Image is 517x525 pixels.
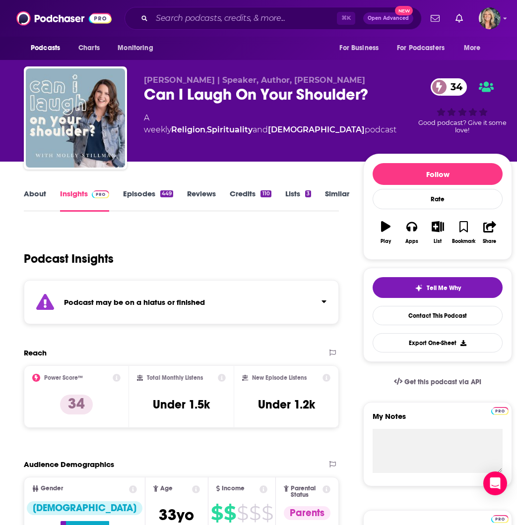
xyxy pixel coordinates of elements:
[284,506,330,520] div: Parents
[363,12,413,24] button: Open AdvancedNew
[92,190,109,198] img: Podchaser Pro
[258,397,315,412] h3: Under 1.2k
[123,189,173,212] a: Episodes449
[160,190,173,197] div: 449
[144,112,396,136] div: A weekly podcast
[207,125,253,134] a: Spirituality
[386,370,489,394] a: Get this podcast via API
[464,41,481,55] span: More
[24,280,339,324] section: Click to expand status details
[373,411,503,429] label: My Notes
[24,39,73,58] button: open menu
[325,189,349,212] a: Similar
[118,41,153,55] span: Monitoring
[160,485,173,492] span: Age
[395,6,413,15] span: New
[452,238,475,244] div: Bookmark
[24,251,114,266] h1: Podcast Insights
[418,119,507,134] span: Good podcast? Give it some love!
[31,41,60,55] span: Podcasts
[451,215,476,250] button: Bookmark
[222,485,245,492] span: Income
[260,190,271,197] div: 110
[441,78,467,96] span: 34
[125,7,422,30] div: Search podcasts, credits, & more...
[431,78,467,96] a: 34
[27,501,142,515] div: [DEMOGRAPHIC_DATA]
[24,348,47,357] h2: Reach
[425,215,451,250] button: List
[373,333,503,352] button: Export One-Sheet
[171,125,205,134] a: Religion
[452,10,467,27] a: Show notifications dropdown
[205,125,207,134] span: ,
[491,406,509,415] a: Pro website
[230,189,271,212] a: Credits110
[427,10,444,27] a: Show notifications dropdown
[397,41,445,55] span: For Podcasters
[412,75,512,137] div: 34Good podcast? Give it some love!
[187,189,216,212] a: Reviews
[261,505,273,521] span: $
[291,485,321,498] span: Parental Status
[237,505,248,521] span: $
[268,125,365,134] a: [DEMOGRAPHIC_DATA]
[415,284,423,292] img: tell me why sparkle
[373,277,503,298] button: tell me why sparkleTell Me Why
[479,7,501,29] button: Show profile menu
[72,39,106,58] a: Charts
[24,460,114,469] h2: Audience Demographics
[479,7,501,29] img: User Profile
[491,514,509,523] a: Pro website
[434,238,442,244] div: List
[224,505,236,521] span: $
[249,505,260,521] span: $
[147,374,203,381] h2: Total Monthly Listens
[44,374,83,381] h2: Power Score™
[26,68,125,168] img: Can I Laugh On Your Shoulder?
[404,378,481,386] span: Get this podcast via API
[399,215,425,250] button: Apps
[491,407,509,415] img: Podchaser Pro
[337,12,355,25] span: ⌘ K
[211,505,223,521] span: $
[373,189,503,209] div: Rate
[144,75,365,85] span: [PERSON_NAME] | Speaker, Author, [PERSON_NAME]
[252,374,307,381] h2: New Episode Listens
[373,215,398,250] button: Play
[60,395,93,414] p: 34
[381,238,391,244] div: Play
[405,238,418,244] div: Apps
[390,39,459,58] button: open menu
[477,215,503,250] button: Share
[373,306,503,325] a: Contact This Podcast
[483,238,496,244] div: Share
[153,397,210,412] h3: Under 1.5k
[368,16,409,21] span: Open Advanced
[24,189,46,212] a: About
[41,485,63,492] span: Gender
[64,297,205,307] strong: Podcast may be on a hiatus or finished
[332,39,391,58] button: open menu
[16,9,112,28] img: Podchaser - Follow, Share and Rate Podcasts
[339,41,379,55] span: For Business
[373,163,503,185] button: Follow
[78,41,100,55] span: Charts
[479,7,501,29] span: Logged in as lisa.beech
[427,284,461,292] span: Tell Me Why
[305,190,311,197] div: 3
[159,505,194,525] span: 33 yo
[60,189,109,212] a: InsightsPodchaser Pro
[285,189,311,212] a: Lists3
[457,39,493,58] button: open menu
[152,10,337,26] input: Search podcasts, credits, & more...
[483,471,507,495] div: Open Intercom Messenger
[111,39,166,58] button: open menu
[253,125,268,134] span: and
[491,515,509,523] img: Podchaser Pro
